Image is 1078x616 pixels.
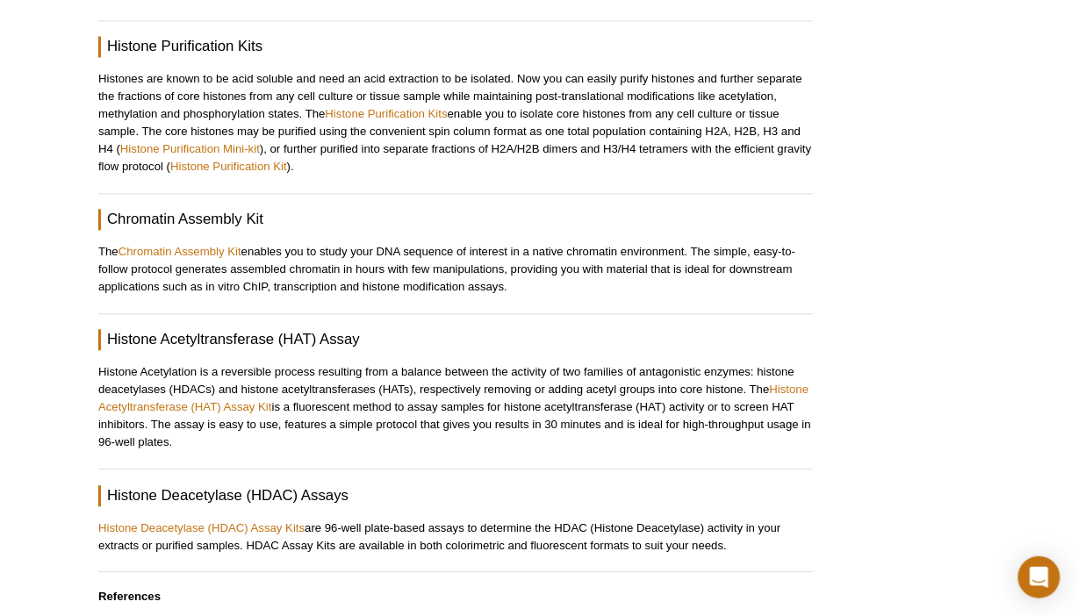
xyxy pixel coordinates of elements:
[98,329,813,350] h3: Histone Acetyltransferase (HAT) Assay
[98,519,813,555] p: are 96-well plate-based assays to determine the HDAC (Histone Deacetylase) activity in your extra...
[98,363,813,451] p: Histone Acetylation is a reversible process resulting from a balance between the activity of two ...
[98,521,305,534] a: Histone Deacetylase (HDAC) Assay Kits
[98,36,813,57] h3: Histone Purification Kits
[170,160,287,173] a: Histone Purification Kit
[98,243,813,296] p: The enables you to study your DNA sequence of interest in a native chromatin environment. The sim...
[119,245,241,258] a: Chromatin Assembly Kit
[326,107,448,120] a: Histone Purification Kits
[98,209,813,230] h3: Chromatin Assembly Kit
[1018,556,1060,598] div: Open Intercom Messenger
[98,70,813,175] p: Histones are known to be acid soluble and need an acid extraction to be isolated. Now you can eas...
[98,485,813,506] h3: Histone Deacetylase (HDAC) Assays
[98,590,161,603] strong: References
[120,142,260,155] a: Histone Purification Mini-kit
